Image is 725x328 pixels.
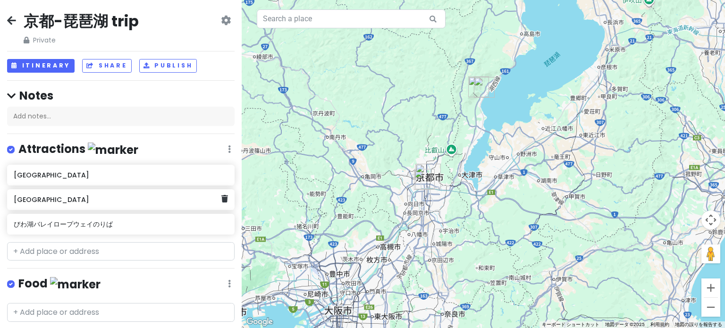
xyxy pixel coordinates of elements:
[474,77,495,98] div: 志賀駅
[605,322,645,327] span: 地図データ ©2025
[221,193,228,205] a: Delete place
[18,276,101,292] h4: Food
[14,220,228,228] h6: びわ湖バレイロープウェイのりば
[415,164,441,189] div: 京都駅
[88,143,138,157] img: marker
[468,76,489,97] div: びわ湖バレイロープウェイのりば
[7,107,235,126] div: Add notes...
[50,277,101,292] img: marker
[18,142,138,157] h4: Attractions
[14,195,221,204] h6: [GEOGRAPHIC_DATA]
[414,169,435,190] div: 東寺東門前町５４−２
[7,59,75,73] button: Itinerary
[701,298,720,317] button: ズームアウト
[701,210,720,229] button: 地図のカメラ コントロール
[14,171,228,179] h6: [GEOGRAPHIC_DATA]
[675,322,722,327] a: 地図の誤りを報告する
[24,35,139,45] span: Private
[257,9,446,28] input: Search a place
[139,59,197,73] button: Publish
[650,322,669,327] a: 利用規約（新しいタブで開きます）
[24,11,139,31] h2: 京都-琵琶湖 trip
[7,88,235,103] h4: Notes
[7,303,235,322] input: + Add place or address
[542,321,599,328] button: キーボード ショートカット
[244,316,275,328] img: Google
[7,242,235,261] input: + Add place or address
[244,316,275,328] a: Google マップでこの地域を開きます（新しいウィンドウが開きます）
[701,278,720,297] button: ズームイン
[82,59,131,73] button: Share
[701,244,720,263] button: 地図上にペグマンをドロップして、ストリートビューを開きます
